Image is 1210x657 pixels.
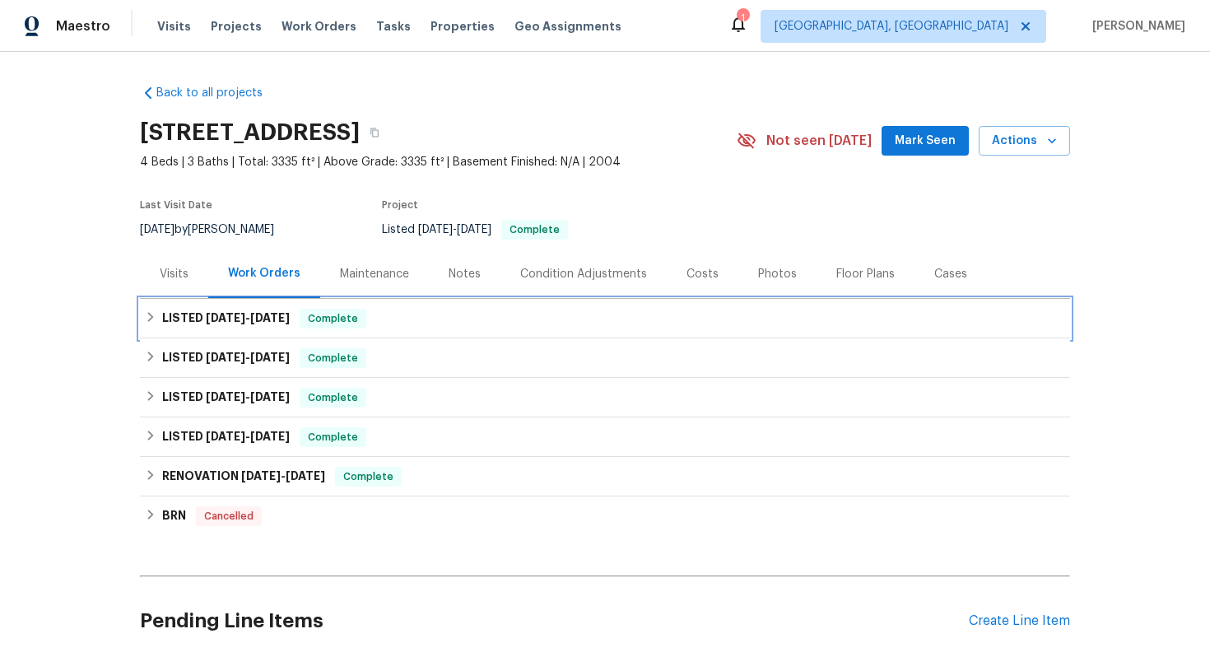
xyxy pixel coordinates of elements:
[686,266,719,282] div: Costs
[992,131,1057,151] span: Actions
[286,470,325,482] span: [DATE]
[979,126,1070,156] button: Actions
[162,506,186,526] h6: BRN
[206,391,290,403] span: -
[140,154,737,170] span: 4 Beds | 3 Baths | Total: 3335 ft² | Above Grade: 3335 ft² | Basement Finished: N/A | 2004
[503,225,566,235] span: Complete
[228,265,300,282] div: Work Orders
[430,18,495,35] span: Properties
[360,118,389,147] button: Copy Address
[418,224,491,235] span: -
[382,200,418,210] span: Project
[895,131,956,151] span: Mark Seen
[766,133,872,149] span: Not seen [DATE]
[206,312,245,324] span: [DATE]
[162,467,325,487] h6: RENOVATION
[337,468,400,485] span: Complete
[162,348,290,368] h6: LISTED
[520,266,647,282] div: Condition Adjustments
[140,338,1070,378] div: LISTED [DATE]-[DATE]Complete
[775,18,1008,35] span: [GEOGRAPHIC_DATA], [GEOGRAPHIC_DATA]
[162,388,290,408] h6: LISTED
[140,496,1070,536] div: BRN Cancelled
[206,391,245,403] span: [DATE]
[250,391,290,403] span: [DATE]
[206,431,290,442] span: -
[206,352,245,363] span: [DATE]
[301,429,365,445] span: Complete
[241,470,325,482] span: -
[140,124,360,141] h2: [STREET_ADDRESS]
[206,431,245,442] span: [DATE]
[376,21,411,32] span: Tasks
[282,18,356,35] span: Work Orders
[140,200,212,210] span: Last Visit Date
[1086,18,1185,35] span: [PERSON_NAME]
[140,220,294,240] div: by [PERSON_NAME]
[162,309,290,328] h6: LISTED
[206,312,290,324] span: -
[162,427,290,447] h6: LISTED
[140,457,1070,496] div: RENOVATION [DATE]-[DATE]Complete
[250,312,290,324] span: [DATE]
[250,352,290,363] span: [DATE]
[737,10,748,26] div: 1
[211,18,262,35] span: Projects
[250,431,290,442] span: [DATE]
[301,350,365,366] span: Complete
[418,224,453,235] span: [DATE]
[140,85,298,101] a: Back to all projects
[836,266,895,282] div: Floor Plans
[758,266,797,282] div: Photos
[382,224,568,235] span: Listed
[882,126,969,156] button: Mark Seen
[934,266,967,282] div: Cases
[449,266,481,282] div: Notes
[301,310,365,327] span: Complete
[457,224,491,235] span: [DATE]
[969,613,1070,629] div: Create Line Item
[514,18,621,35] span: Geo Assignments
[56,18,110,35] span: Maestro
[140,378,1070,417] div: LISTED [DATE]-[DATE]Complete
[140,224,175,235] span: [DATE]
[206,352,290,363] span: -
[198,508,260,524] span: Cancelled
[157,18,191,35] span: Visits
[301,389,365,406] span: Complete
[340,266,409,282] div: Maintenance
[241,470,281,482] span: [DATE]
[160,266,188,282] div: Visits
[140,299,1070,338] div: LISTED [DATE]-[DATE]Complete
[140,417,1070,457] div: LISTED [DATE]-[DATE]Complete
